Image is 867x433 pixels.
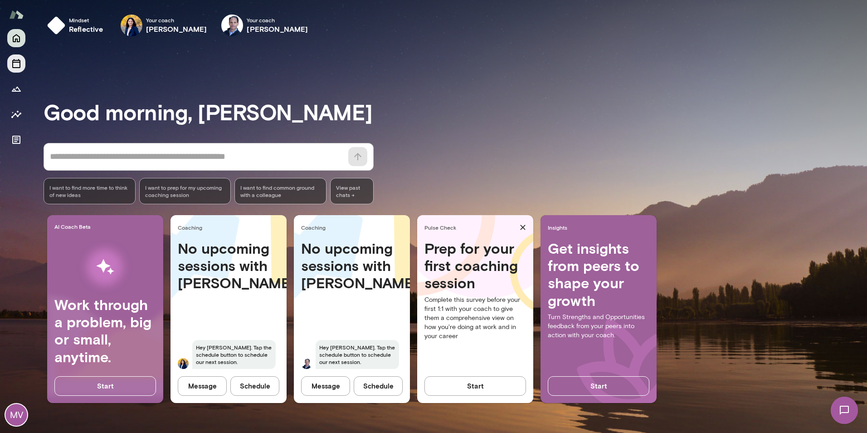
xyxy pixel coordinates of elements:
span: I want to find common ground with a colleague [240,184,321,198]
div: I want to prep for my upcoming coaching session [139,178,231,204]
button: Message [178,376,227,395]
div: Jaya JawareYour coach[PERSON_NAME] [114,11,214,40]
button: Start [424,376,526,395]
h3: Good morning, [PERSON_NAME] [44,99,867,124]
span: Hey [PERSON_NAME]. Tap the schedule button to schedule our next session. [192,340,276,369]
button: Message [301,376,350,395]
h4: No upcoming sessions with [PERSON_NAME] [301,240,403,292]
h4: No upcoming sessions with [PERSON_NAME] [178,240,279,292]
img: AI Workflows [65,238,146,296]
p: Complete this survey before your first 1:1 with your coach to give them a comprehensive view on h... [424,295,526,341]
div: I want to find common ground with a colleague [234,178,326,204]
h6: [PERSON_NAME] [146,24,207,34]
p: Turn Strengths and Opportunities feedback from your peers into action with your coach. [548,313,649,340]
button: Insights [7,105,25,123]
span: Coaching [178,224,283,231]
button: Home [7,29,25,47]
button: Schedule [230,376,279,395]
span: Coaching [301,224,406,231]
span: Your coach [146,16,207,24]
img: mindset [47,16,65,34]
button: Start [548,376,649,395]
span: AI Coach Beta [54,223,160,230]
h6: [PERSON_NAME] [247,24,308,34]
span: Mindset [69,16,103,24]
button: Documents [7,131,25,149]
button: Start [54,376,156,395]
img: Jaya Jaware [121,15,142,36]
button: Schedule [354,376,403,395]
h4: Get insights from peers to shape your growth [548,240,649,310]
span: Hey [PERSON_NAME]. Tap the schedule button to schedule our next session. [316,340,399,369]
img: Mento [9,6,24,23]
span: Pulse Check [424,224,516,231]
h4: Prep for your first coaching session [424,240,526,292]
button: Mindsetreflective [44,11,111,40]
button: Growth Plan [7,80,25,98]
h6: reflective [69,24,103,34]
img: Jeremy Shane [221,15,243,36]
img: Jaya Jaware Jaware [178,358,189,369]
span: View past chats -> [330,178,374,204]
span: Insights [548,224,653,231]
span: Your coach [247,16,308,24]
span: I want to find more time to think of new ideas [49,184,130,198]
div: MV [5,404,27,426]
span: I want to prep for my upcoming coaching session [145,184,225,198]
h4: Work through a problem, big or small, anytime. [54,296,156,366]
button: Sessions [7,54,25,73]
div: I want to find more time to think of new ideas [44,178,136,204]
div: Jeremy ShaneYour coach[PERSON_NAME] [215,11,314,40]
img: Jeremy Shane Shane [301,358,312,369]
